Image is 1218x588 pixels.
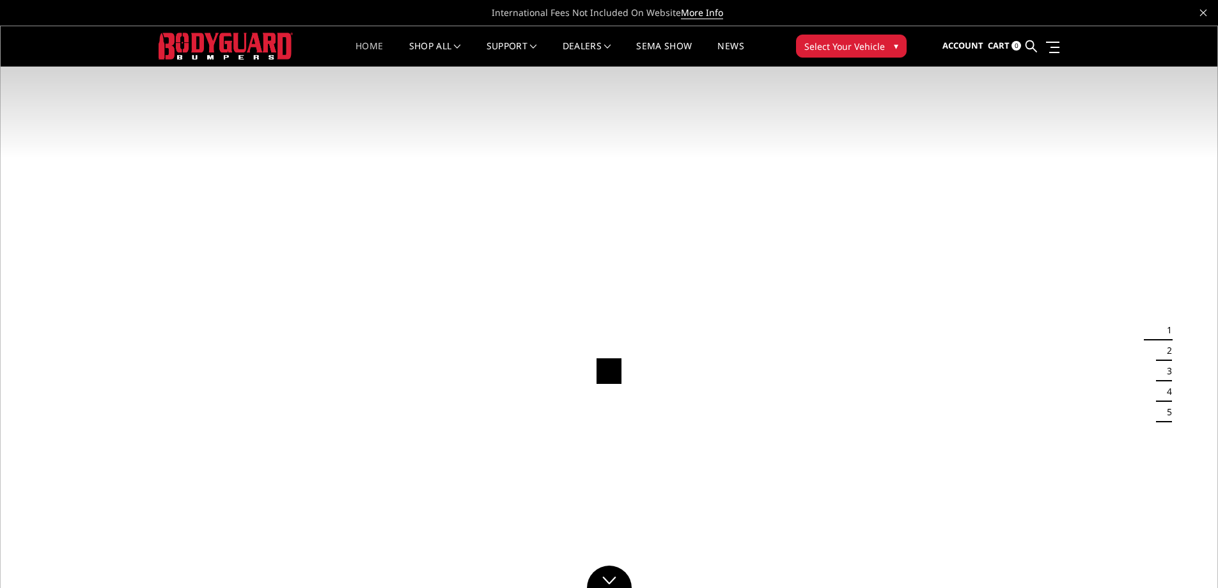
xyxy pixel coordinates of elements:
a: Support [487,42,537,67]
a: Home [355,42,383,67]
a: More Info [681,6,723,19]
a: Cart 0 [988,29,1021,63]
button: 4 of 5 [1159,381,1172,402]
span: Cart [988,40,1010,51]
button: 2 of 5 [1159,340,1172,361]
a: Click to Down [587,566,632,588]
a: Dealers [563,42,611,67]
span: Select Your Vehicle [804,40,885,53]
a: shop all [409,42,461,67]
button: Select Your Vehicle [796,35,907,58]
a: SEMA Show [636,42,692,67]
button: 5 of 5 [1159,402,1172,422]
span: ▾ [894,39,898,52]
a: News [717,42,744,67]
span: 0 [1011,41,1021,51]
span: Account [942,40,983,51]
a: Account [942,29,983,63]
button: 1 of 5 [1159,320,1172,340]
button: 3 of 5 [1159,361,1172,381]
img: BODYGUARD BUMPERS [159,33,293,59]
